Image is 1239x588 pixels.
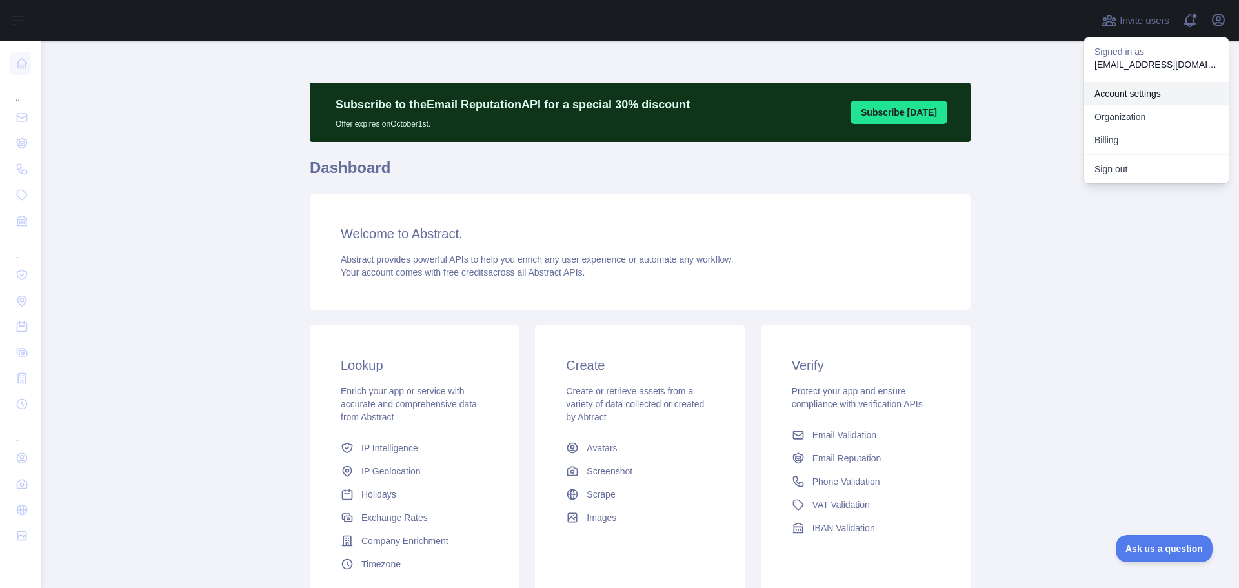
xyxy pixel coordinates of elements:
button: Invite users [1099,10,1172,31]
span: Enrich your app or service with accurate and comprehensive data from Abstract [341,386,477,422]
span: Email Reputation [812,452,881,465]
a: Exchange Rates [336,506,494,529]
a: Email Validation [787,423,945,447]
h1: Dashboard [310,157,971,188]
span: Your account comes with across all Abstract APIs. [341,267,585,278]
span: Phone Validation [812,475,880,488]
iframe: Toggle Customer Support [1116,535,1213,562]
span: IP Intelligence [361,441,418,454]
a: Timezone [336,553,494,576]
a: Company Enrichment [336,529,494,553]
p: Offer expires on October 1st. [336,114,690,129]
div: ... [10,235,31,261]
p: [EMAIL_ADDRESS][DOMAIN_NAME] [1094,58,1218,71]
button: Billing [1084,128,1229,152]
span: VAT Validation [812,498,870,511]
span: Screenshot [587,465,632,478]
a: IBAN Validation [787,516,945,540]
a: IP Intelligence [336,436,494,460]
span: Create or retrieve assets from a variety of data collected or created by Abtract [566,386,704,422]
span: Invite users [1120,14,1169,28]
span: Scrape [587,488,615,501]
span: Holidays [361,488,396,501]
a: VAT Validation [787,493,945,516]
a: Holidays [336,483,494,506]
span: Protect your app and ensure compliance with verification APIs [792,386,923,409]
a: Organization [1084,105,1229,128]
span: Images [587,511,616,524]
button: Sign out [1084,157,1229,181]
span: Exchange Rates [361,511,428,524]
div: ... [10,77,31,103]
span: IP Geolocation [361,465,421,478]
span: IBAN Validation [812,522,875,534]
p: Signed in as [1094,45,1218,58]
a: Account settings [1084,82,1229,105]
a: Screenshot [561,460,719,483]
button: Subscribe [DATE] [851,101,947,124]
span: Abstract provides powerful APIs to help you enrich any user experience or automate any workflow. [341,254,734,265]
a: Images [561,506,719,529]
div: ... [10,418,31,444]
span: Timezone [361,558,401,571]
p: Subscribe to the Email Reputation API for a special 30 % discount [336,96,690,114]
a: Scrape [561,483,719,506]
a: Phone Validation [787,470,945,493]
h3: Verify [792,356,940,374]
span: free credits [443,267,488,278]
span: Avatars [587,441,617,454]
span: Email Validation [812,429,876,441]
h3: Lookup [341,356,489,374]
h3: Create [566,356,714,374]
span: Company Enrichment [361,534,448,547]
a: Email Reputation [787,447,945,470]
a: IP Geolocation [336,460,494,483]
a: Avatars [561,436,719,460]
h3: Welcome to Abstract. [341,225,940,243]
